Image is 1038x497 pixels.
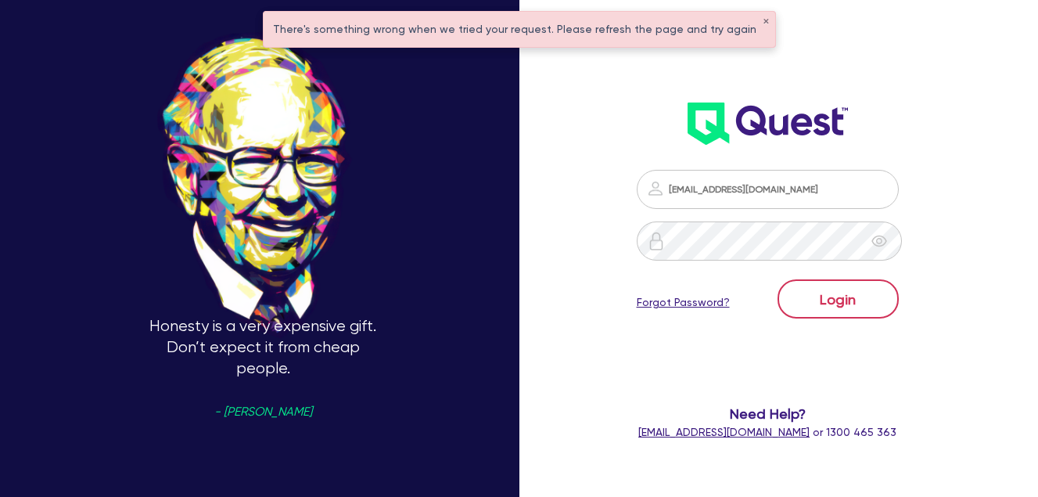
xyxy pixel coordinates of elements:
[646,179,665,198] img: icon-password
[763,18,769,26] button: ✕
[637,170,899,209] input: Email address
[778,279,899,319] button: Login
[871,233,887,249] span: eye
[264,12,775,47] div: There's something wrong when we tried your request. Please refresh the page and try again
[638,426,810,438] a: [EMAIL_ADDRESS][DOMAIN_NAME]
[647,232,666,250] img: icon-password
[637,403,899,424] span: Need Help?
[688,103,848,145] img: wH2k97JdezQIQAAAABJRU5ErkJggg==
[637,294,730,311] a: Forgot Password?
[638,426,896,438] span: or 1300 465 363
[214,406,312,418] span: - [PERSON_NAME]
